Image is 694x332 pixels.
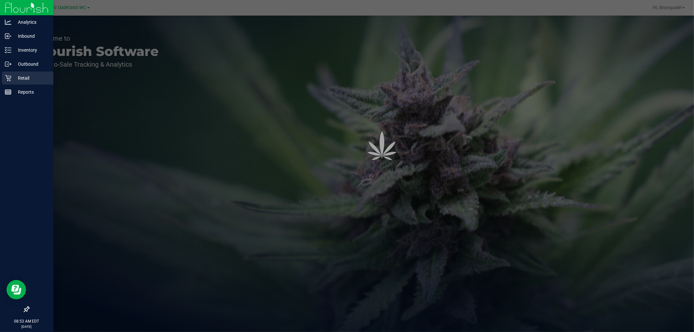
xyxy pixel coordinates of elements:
[7,280,26,299] iframe: Resource center
[5,89,11,95] inline-svg: Reports
[11,18,50,26] p: Analytics
[5,61,11,67] inline-svg: Outbound
[5,33,11,39] inline-svg: Inbound
[11,46,50,54] p: Inventory
[11,60,50,68] p: Outbound
[11,32,50,40] p: Inbound
[11,88,50,96] p: Reports
[11,74,50,82] p: Retail
[5,75,11,81] inline-svg: Retail
[3,324,50,329] p: [DATE]
[3,318,50,324] p: 08:53 AM EDT
[5,47,11,53] inline-svg: Inventory
[5,19,11,25] inline-svg: Analytics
